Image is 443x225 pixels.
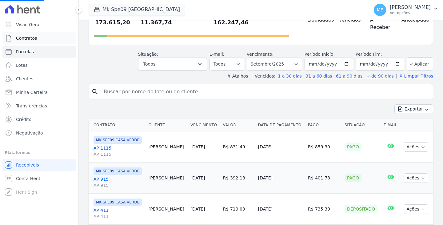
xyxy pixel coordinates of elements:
[305,194,342,225] td: R$ 735,39
[356,51,404,58] label: Período Fim:
[16,116,32,123] span: Crédito
[252,74,275,78] label: Vencidos:
[345,174,361,182] div: Pago
[89,4,185,15] button: Mk Spe09 [GEOGRAPHIC_DATA]
[94,199,142,206] span: MK SPE09 CASA VERDE
[94,136,142,144] span: MK SPE09 CASA VERDE
[16,103,47,109] span: Transferências
[278,74,302,78] a: 1 a 30 dias
[345,205,377,213] div: Depositado
[2,172,76,185] a: Conta Hent
[305,163,342,194] td: R$ 401,78
[227,74,248,78] label: ↯ Atalhos
[305,74,332,78] a: 31 a 60 dias
[307,16,329,24] h4: Liquidados
[138,52,158,57] label: Situação:
[2,100,76,112] a: Transferências
[221,163,256,194] td: R$ 392,13
[94,207,144,219] a: AP 411AP 411
[94,213,144,219] span: AP 411
[390,10,431,15] p: Ver opções
[5,149,74,156] div: Plataformas
[89,119,146,131] th: Contrato
[146,119,188,131] th: Cliente
[143,60,155,68] span: Todos
[377,8,383,12] span: ME
[16,175,40,182] span: Conta Hent
[401,16,423,24] h4: Antecipado
[2,127,76,139] a: Negativação
[2,113,76,126] a: Crédito
[256,131,305,163] td: [DATE]
[370,16,392,31] h4: A Receber
[146,194,188,225] td: [PERSON_NAME]
[210,52,225,57] label: E-mail:
[407,57,433,70] button: Aplicar
[2,59,76,71] a: Lotes
[336,74,362,78] a: 61 a 90 dias
[94,176,144,188] a: AP 915AP 915
[221,131,256,163] td: R$ 831,49
[305,52,335,57] label: Período Inicío:
[342,119,381,131] th: Situação
[16,76,33,82] span: Clientes
[404,142,428,152] button: Ações
[339,16,360,24] h4: Vencidos
[345,143,361,151] div: Pago
[381,119,400,131] th: E-mail
[390,4,431,10] p: [PERSON_NAME]
[94,145,144,157] a: AP 1115AP 1115
[190,144,205,149] a: [DATE]
[94,151,144,157] span: AP 1115
[366,74,394,78] a: + de 90 dias
[256,163,305,194] td: [DATE]
[188,119,221,131] th: Vencimento
[404,173,428,183] button: Ações
[190,175,205,180] a: [DATE]
[2,86,76,98] a: Minha Carteira
[404,204,428,214] button: Ações
[2,18,76,31] a: Visão Geral
[146,163,188,194] td: [PERSON_NAME]
[2,32,76,44] a: Contratos
[16,49,34,55] span: Parcelas
[394,104,433,114] button: Exportar
[256,194,305,225] td: [DATE]
[16,89,48,95] span: Minha Carteira
[221,194,256,225] td: R$ 719,09
[16,162,39,168] span: Recebíveis
[16,62,28,68] span: Lotes
[396,74,433,78] a: ✗ Limpar Filtros
[16,35,37,41] span: Contratos
[2,73,76,85] a: Clientes
[256,119,305,131] th: Data de Pagamento
[2,46,76,58] a: Parcelas
[369,1,443,18] button: ME [PERSON_NAME] Ver opções
[94,167,142,175] span: MK SPE09 CASA VERDE
[16,22,41,28] span: Visão Geral
[190,207,205,211] a: [DATE]
[16,130,43,136] span: Negativação
[247,52,273,57] label: Vencimento:
[94,182,144,188] span: AP 915
[100,86,430,98] input: Buscar por nome do lote ou do cliente
[91,88,99,95] i: search
[305,131,342,163] td: R$ 859,30
[146,131,188,163] td: [PERSON_NAME]
[221,119,256,131] th: Valor
[138,58,207,70] button: Todos
[2,159,76,171] a: Recebíveis
[305,119,342,131] th: Pago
